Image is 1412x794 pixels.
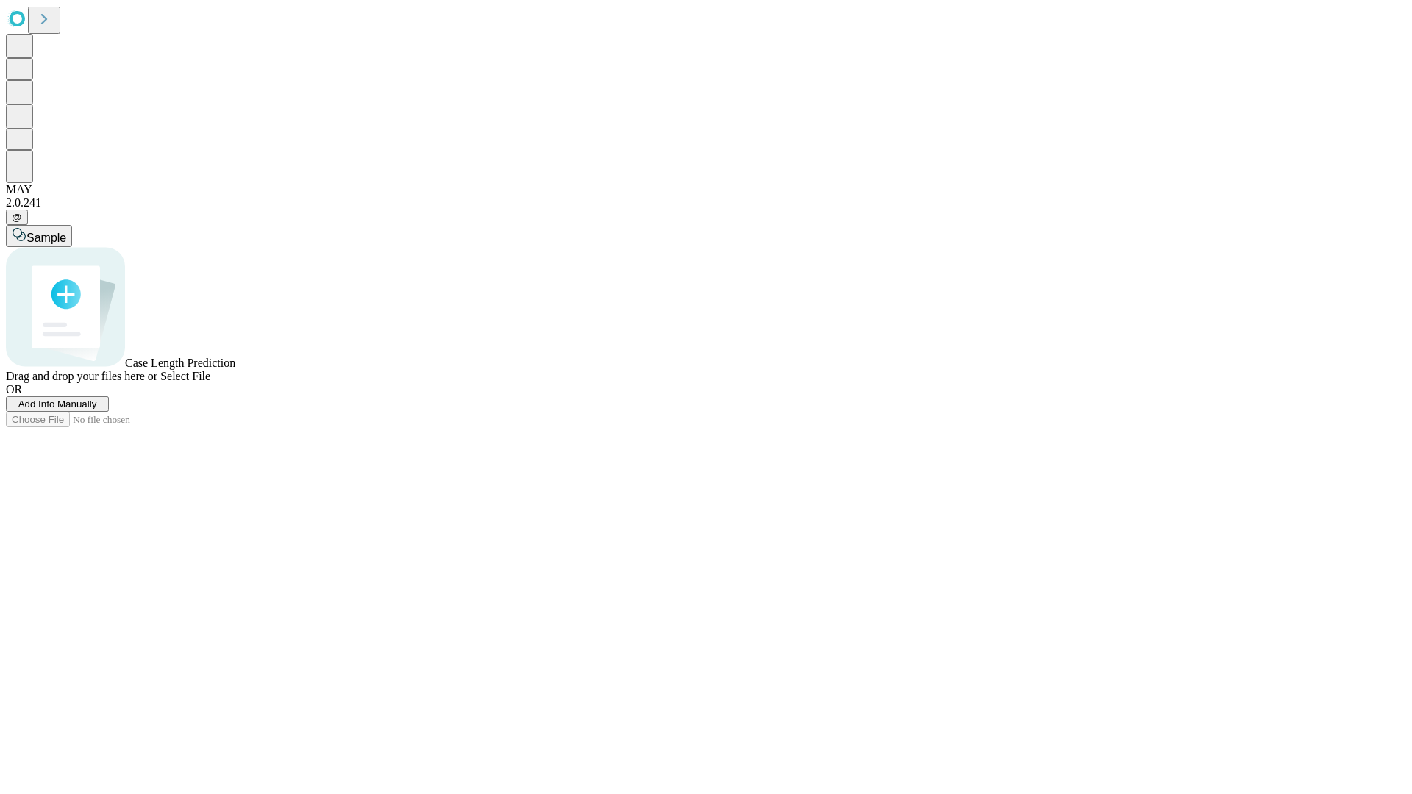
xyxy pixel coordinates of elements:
span: @ [12,212,22,223]
span: Sample [26,232,66,244]
span: OR [6,383,22,396]
span: Add Info Manually [18,398,97,409]
span: Case Length Prediction [125,357,235,369]
span: Drag and drop your files here or [6,370,157,382]
span: Select File [160,370,210,382]
button: @ [6,210,28,225]
button: Add Info Manually [6,396,109,412]
button: Sample [6,225,72,247]
div: 2.0.241 [6,196,1406,210]
div: MAY [6,183,1406,196]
